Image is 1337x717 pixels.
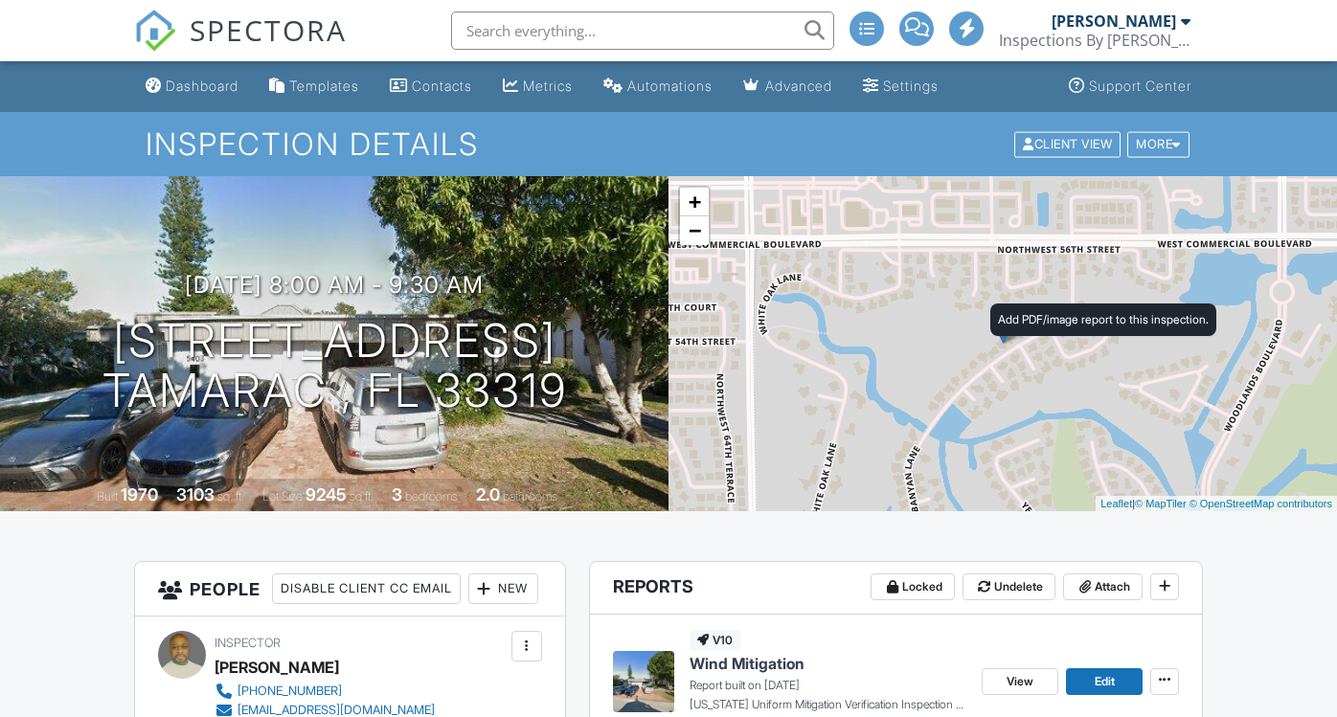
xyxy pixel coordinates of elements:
[97,489,118,504] span: Built
[495,69,580,104] a: Metrics
[1096,496,1337,512] div: |
[166,78,238,94] div: Dashboard
[138,69,246,104] a: Dashboard
[1052,11,1176,31] div: [PERSON_NAME]
[289,78,359,94] div: Templates
[135,562,565,616] h3: People
[765,78,832,94] div: Advanced
[190,10,347,50] span: SPECTORA
[215,653,339,682] div: [PERSON_NAME]
[134,26,347,66] a: SPECTORA
[476,484,500,504] div: 2.0
[215,636,281,650] span: Inspector
[272,573,461,604] div: Disable Client CC Email
[146,127,1190,161] h1: Inspection Details
[392,484,402,504] div: 3
[883,78,939,94] div: Settings
[262,489,303,504] span: Lot Size
[306,484,347,504] div: 9245
[215,682,435,701] a: [PHONE_NUMBER]
[217,489,244,504] span: sq. ft.
[1014,131,1121,157] div: Client View
[185,272,484,298] h3: [DATE] 8:00 am - 9:30 am
[176,484,215,504] div: 3103
[405,489,458,504] span: bedrooms
[855,69,946,104] a: Settings
[102,316,567,417] h1: [STREET_ADDRESS] Tamarac , FL 33319
[503,489,557,504] span: bathrooms
[596,69,720,104] a: Automations (Advanced)
[1190,498,1332,509] a: © OpenStreetMap contributors
[1135,498,1187,509] a: © MapTiler
[680,216,709,245] a: Zoom out
[121,484,158,504] div: 1970
[523,78,573,94] div: Metrics
[412,78,472,94] div: Contacts
[627,78,713,94] div: Automations
[1127,131,1190,157] div: More
[736,69,840,104] a: Advanced
[1089,78,1191,94] div: Support Center
[1012,136,1125,150] a: Client View
[1100,498,1132,509] a: Leaflet
[382,69,480,104] a: Contacts
[451,11,834,50] input: Search everything...
[350,489,374,504] span: sq.ft.
[261,69,367,104] a: Templates
[680,188,709,216] a: Zoom in
[238,683,342,699] div: [PHONE_NUMBER]
[1061,69,1199,104] a: Support Center
[134,10,176,52] img: The Best Home Inspection Software - Spectora
[468,573,538,604] div: New
[999,31,1190,50] div: Inspections By Shawn, LLC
